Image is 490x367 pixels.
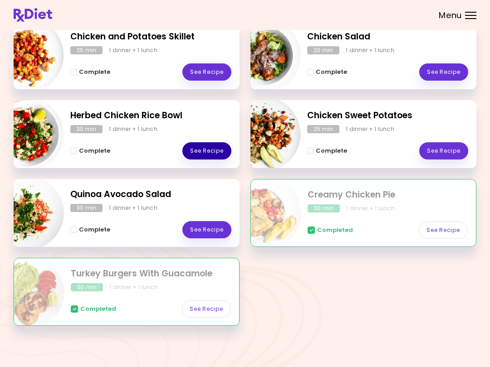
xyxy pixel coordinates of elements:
h2: Creamy Chicken Pie [308,188,468,202]
span: Completed [80,305,116,313]
button: Complete - Herbed Chicken Rice Bowl [70,145,110,156]
div: 1 dinner + 1 lunch [109,283,158,291]
h2: Quinoa Avocado Salad [70,188,231,201]
button: Complete - Quinoa Avocado Salad [70,224,110,235]
span: Complete [79,226,110,233]
div: 30 min [70,204,103,212]
h2: Chicken and Potatoes Skillet [70,30,231,43]
a: See Recipe - Chicken and Potatoes Skillet [182,63,231,81]
img: Info - Chicken Salad [225,18,301,93]
div: 1 dinner + 1 lunch [346,46,394,54]
div: 30 min [70,125,103,133]
span: Complete [79,68,110,76]
a: See Recipe - Chicken Salad [419,63,468,81]
img: Info - Creamy Chicken Pie [226,176,301,251]
span: Complete [316,147,347,155]
div: 1 dinner + 1 lunch [109,204,157,212]
button: Complete - Chicken and Potatoes Skillet [70,67,110,77]
span: Complete [79,147,110,155]
button: Complete - Chicken Sweet Potatoes [307,145,347,156]
div: 20 min [307,46,339,54]
h2: Chicken Sweet Potatoes [307,109,468,122]
img: Info - Chicken Sweet Potatoes [225,97,301,172]
span: Menu [439,11,462,19]
div: 1 dinner + 1 lunch [346,204,395,212]
a: See Recipe - Quinoa Avocado Salad [182,221,231,238]
span: Complete [316,68,347,76]
span: Completed [317,227,353,234]
h2: Turkey Burgers With Guacamole [71,267,231,280]
div: 25 min [70,46,103,54]
div: 1 dinner + 1 lunch [109,125,157,133]
div: 25 min [307,125,339,133]
div: 1 dinner + 1 lunch [109,46,157,54]
a: See Recipe - Creamy Chicken Pie [419,222,468,239]
h2: Herbed Chicken Rice Bowl [70,109,231,122]
button: Complete - Chicken Salad [307,67,347,77]
img: RxDiet [14,8,52,22]
div: 30 min [308,204,340,212]
div: 1 dinner + 1 lunch [346,125,394,133]
div: 30 min [71,283,103,291]
a: See Recipe - Herbed Chicken Rice Bowl [182,142,231,159]
a: See Recipe - Chicken Sweet Potatoes [419,142,468,159]
a: See Recipe - Turkey Burgers With Guacamole [182,300,231,318]
h2: Chicken Salad [307,30,468,43]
